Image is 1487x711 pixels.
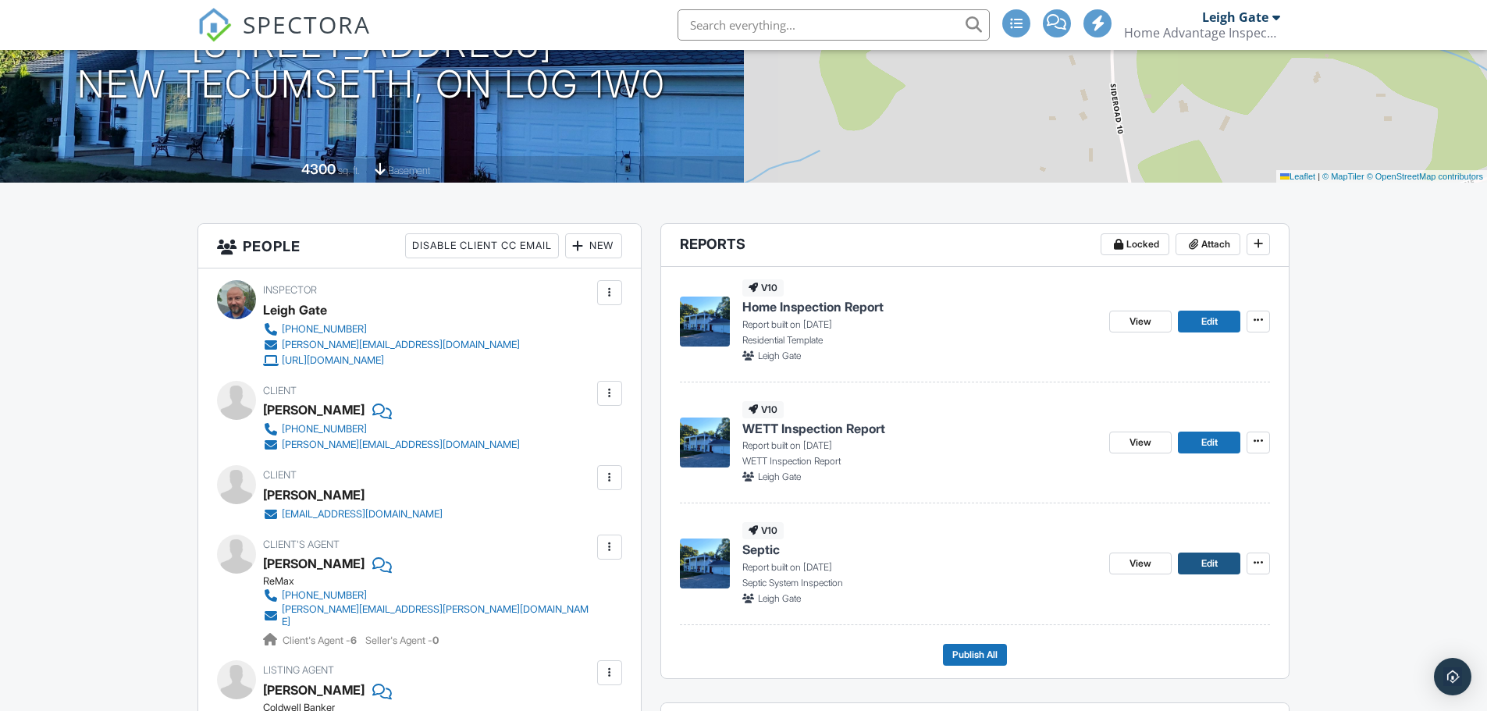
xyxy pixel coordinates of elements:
div: Disable Client CC Email [405,233,559,258]
div: [PERSON_NAME][EMAIL_ADDRESS][DOMAIN_NAME] [282,339,520,351]
span: sq. ft. [338,165,360,176]
div: [PHONE_NUMBER] [282,423,367,435]
span: Client's Agent - [283,635,359,646]
div: Leigh Gate [1202,9,1268,25]
a: © MapTiler [1322,172,1364,181]
span: Inspector [263,284,317,296]
a: [PHONE_NUMBER] [263,322,520,337]
div: Open Intercom Messenger [1434,658,1471,695]
div: [PERSON_NAME] [263,483,365,507]
h1: [STREET_ADDRESS] New Tecumseth, ON L0G 1W0 [77,23,666,106]
div: [PERSON_NAME][EMAIL_ADDRESS][PERSON_NAME][DOMAIN_NAME] [282,603,593,628]
a: [EMAIL_ADDRESS][DOMAIN_NAME] [263,507,443,522]
div: Leigh Gate [263,298,327,322]
span: Listing Agent [263,664,334,676]
a: [PHONE_NUMBER] [263,588,593,603]
span: Client [263,469,297,481]
a: [PERSON_NAME][EMAIL_ADDRESS][DOMAIN_NAME] [263,437,520,453]
a: [PHONE_NUMBER] [263,421,520,437]
div: Home Advantage Inspections [1124,25,1280,41]
a: [PERSON_NAME][EMAIL_ADDRESS][DOMAIN_NAME] [263,337,520,353]
h3: People [198,224,641,268]
a: [PERSON_NAME][EMAIL_ADDRESS][PERSON_NAME][DOMAIN_NAME] [263,603,593,628]
a: Leaflet [1280,172,1315,181]
strong: 0 [432,635,439,646]
img: The Best Home Inspection Software - Spectora [197,8,232,42]
span: | [1318,172,1320,181]
span: Seller's Agent - [365,635,439,646]
div: New [565,233,622,258]
span: SPECTORA [243,8,371,41]
div: 4300 [301,161,336,177]
a: [URL][DOMAIN_NAME] [263,353,520,368]
div: [PERSON_NAME][EMAIL_ADDRESS][DOMAIN_NAME] [282,439,520,451]
strong: 6 [350,635,357,646]
input: Search everything... [678,9,990,41]
span: Client's Agent [263,539,340,550]
span: Client [263,385,297,396]
div: [PHONE_NUMBER] [282,589,367,602]
a: SPECTORA [197,21,371,54]
div: [EMAIL_ADDRESS][DOMAIN_NAME] [282,508,443,521]
div: ReMax [263,575,606,588]
div: [PERSON_NAME] [263,398,365,421]
div: [URL][DOMAIN_NAME] [282,354,384,367]
div: [PHONE_NUMBER] [282,323,367,336]
span: basement [388,165,430,176]
a: © OpenStreetMap contributors [1367,172,1483,181]
a: [PERSON_NAME] [263,552,365,575]
a: [PERSON_NAME] [263,678,365,702]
